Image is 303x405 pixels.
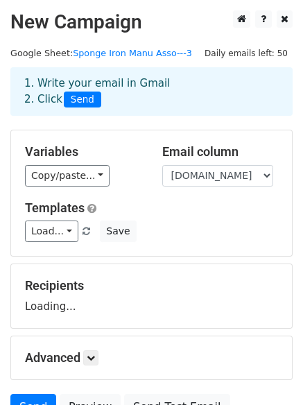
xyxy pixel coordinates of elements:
[25,165,110,187] a: Copy/paste...
[10,10,293,34] h2: New Campaign
[64,92,101,108] span: Send
[25,278,278,314] div: Loading...
[25,200,85,215] a: Templates
[25,278,278,293] h5: Recipients
[162,144,279,160] h5: Email column
[25,144,141,160] h5: Variables
[25,350,278,365] h5: Advanced
[10,48,192,58] small: Google Sheet:
[200,48,293,58] a: Daily emails left: 50
[73,48,192,58] a: Sponge Iron Manu Asso---3
[25,221,78,242] a: Load...
[14,76,289,107] div: 1. Write your email in Gmail 2. Click
[200,46,293,61] span: Daily emails left: 50
[100,221,136,242] button: Save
